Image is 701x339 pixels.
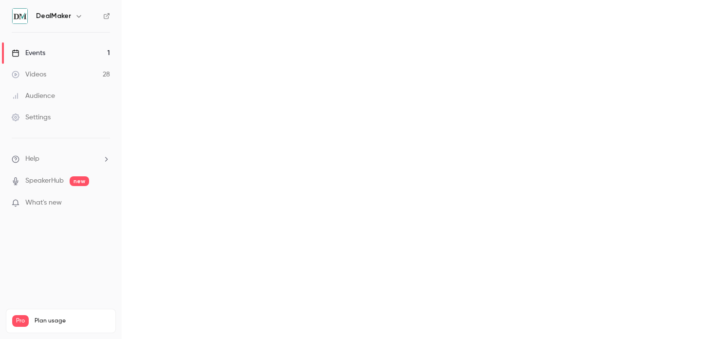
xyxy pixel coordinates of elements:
span: Pro [12,315,29,327]
h6: DealMaker [36,11,71,21]
div: Videos [12,70,46,79]
span: Help [25,154,39,164]
a: SpeakerHub [25,176,64,186]
span: new [70,176,89,186]
div: Settings [12,113,51,122]
p: / 300 [88,327,110,336]
iframe: Noticeable Trigger [98,199,110,207]
div: Audience [12,91,55,101]
img: DealMaker [12,8,28,24]
span: Plan usage [35,317,110,325]
li: help-dropdown-opener [12,154,110,164]
div: Events [12,48,45,58]
span: What's new [25,198,62,208]
p: Videos [12,327,31,336]
span: 28 [88,328,94,334]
